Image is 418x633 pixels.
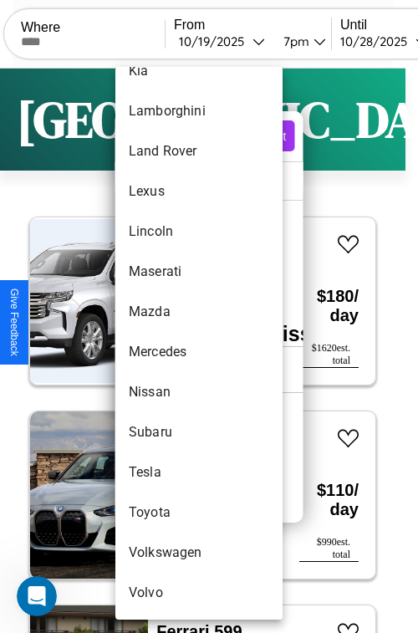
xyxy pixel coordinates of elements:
[115,452,283,493] li: Tesla
[115,252,283,292] li: Maserati
[115,171,283,212] li: Lexus
[115,91,283,131] li: Lamborghini
[115,533,283,573] li: Volkswagen
[115,51,283,91] li: Kia
[8,288,20,356] div: Give Feedback
[17,576,57,616] iframe: Intercom live chat
[115,372,283,412] li: Nissan
[115,131,283,171] li: Land Rover
[115,212,283,252] li: Lincoln
[115,493,283,533] li: Toyota
[115,412,283,452] li: Subaru
[115,292,283,332] li: Mazda
[115,332,283,372] li: Mercedes
[115,573,283,613] li: Volvo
